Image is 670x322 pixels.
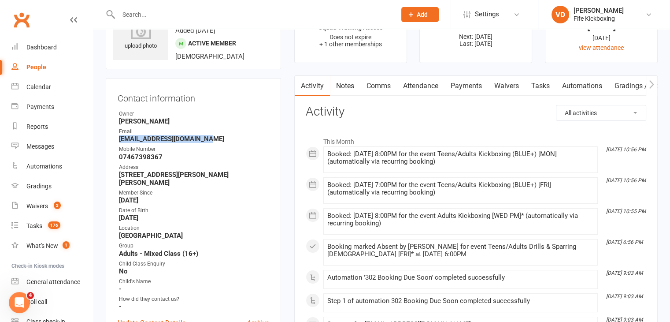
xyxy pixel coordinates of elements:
strong: [DATE] [119,214,269,222]
a: Payments [11,97,93,117]
span: Settings [475,4,499,24]
div: Automations [26,163,62,170]
div: Tasks [26,222,42,229]
div: [DATE] [553,33,649,43]
div: Step 1 of automation 302 Booking Due Soon completed successfully [327,297,594,305]
strong: [STREET_ADDRESS][PERSON_NAME][PERSON_NAME] [119,171,269,187]
div: Location [119,224,269,232]
i: [DATE] 10:56 PM [606,177,646,183]
div: [PERSON_NAME] [574,7,624,15]
a: Automations [556,76,608,96]
a: Waivers [488,76,525,96]
div: Payments [26,103,54,110]
a: People [11,57,93,77]
div: Reports [26,123,48,130]
div: [DATE] [553,22,649,31]
a: General attendance kiosk mode [11,272,93,292]
button: Add [401,7,439,22]
i: [DATE] 10:56 PM [606,146,646,153]
strong: - [119,285,269,293]
input: Search... [116,8,390,21]
div: Roll call [26,298,47,305]
div: Fife Kickboxing [574,15,624,22]
strong: - [119,303,269,311]
div: Calendar [26,83,51,90]
div: upload photo [113,22,168,51]
a: Attendance [397,76,444,96]
iframe: Intercom live chat [9,292,30,313]
div: Child's Name [119,277,269,286]
div: Child Class Enquiry [119,260,269,268]
div: Email [119,127,269,136]
div: Dashboard [26,44,57,51]
li: This Month [306,132,646,146]
div: Automation '302 Booking Due Soon' completed successfully [327,274,594,281]
strong: [DATE] [119,196,269,204]
div: Booked: [DATE] 8:00PM for the event Adults Kickboxing [WED PM]* (automatically via recurring book... [327,212,594,227]
div: General attendance [26,278,80,285]
div: Waivers [26,202,48,210]
span: 3 [54,202,61,209]
a: Dashboard [11,37,93,57]
a: Calendar [11,77,93,97]
p: Next: [DATE] Last: [DATE] [428,33,524,47]
a: Reports [11,117,93,137]
strong: [GEOGRAPHIC_DATA] [119,232,269,240]
strong: [PERSON_NAME] [119,117,269,125]
div: Messages [26,143,54,150]
div: Mobile Number [119,145,269,154]
div: Member Since [119,189,269,197]
a: Notes [330,76,360,96]
a: view attendance [579,44,624,51]
i: [DATE] 6:56 PM [606,239,643,245]
a: Roll call [11,292,93,312]
div: How did they contact us? [119,295,269,303]
div: Booked: [DATE] 8:00PM for the event Teens/Adults Kickboxing (BLUE+) [MON] (automatically via recu... [327,150,594,165]
div: People [26,64,46,71]
span: 176 [48,221,60,229]
a: Activity [295,76,330,96]
div: Date of Birth [119,206,269,215]
div: Gradings [26,183,52,190]
div: Booking marked Absent by [PERSON_NAME] for event Teens/Adults Drills & Sparring [DEMOGRAPHIC_DATA... [327,243,594,258]
strong: No [119,267,269,275]
span: Does not expire [329,34,371,41]
a: Comms [360,76,397,96]
strong: [EMAIL_ADDRESS][DOMAIN_NAME] [119,135,269,143]
span: + 1 other memberships [319,41,382,48]
a: Messages [11,137,93,157]
div: Booked: [DATE] 7:00PM for the event Teens/Adults Kickboxing (BLUE+) [FRI] (automatically via recu... [327,181,594,196]
i: [DATE] 9:03 AM [606,270,643,276]
a: Clubworx [11,9,33,31]
span: [DEMOGRAPHIC_DATA] [175,52,244,60]
div: VD [552,6,569,23]
strong: Adults - Mixed Class (16+) [119,250,269,258]
div: Group [119,242,269,250]
a: Payments [444,76,488,96]
i: [DATE] 10:55 PM [606,208,646,214]
a: Automations [11,157,93,176]
a: What's New1 [11,236,93,256]
div: £0.00 [428,22,524,31]
a: Waivers 3 [11,196,93,216]
h3: Contact information [118,90,269,103]
a: Tasks [525,76,556,96]
div: Address [119,163,269,172]
a: Tasks 176 [11,216,93,236]
strong: 07467398367 [119,153,269,161]
div: Owner [119,110,269,118]
span: 1 [63,241,70,249]
time: Added [DATE] [175,26,215,34]
div: What's New [26,242,58,249]
span: Active member [188,40,236,47]
span: Add [417,11,428,18]
i: [DATE] 9:03 AM [606,293,643,300]
a: Gradings [11,176,93,196]
h3: Activity [306,105,646,119]
span: 4 [27,292,34,299]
